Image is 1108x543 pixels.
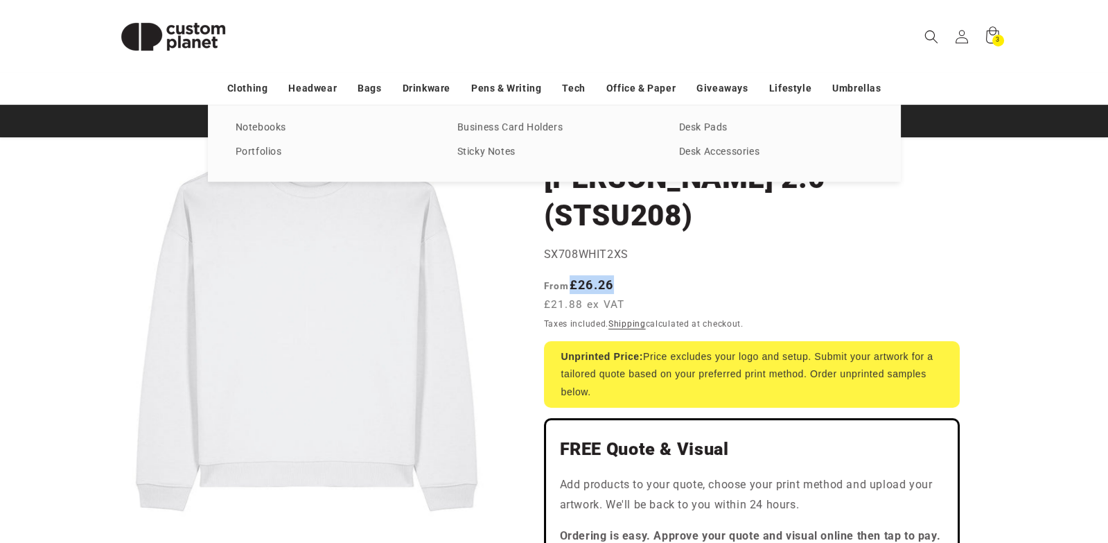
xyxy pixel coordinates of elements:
[544,317,960,331] div: Taxes included. calculated at checkout.
[544,248,628,261] span: SX708WHIT2XS
[560,438,944,460] h2: FREE Quote & Visual
[679,143,873,162] a: Desk Accessories
[544,277,614,292] strong: £26.26
[544,160,960,234] h1: [PERSON_NAME] 2.0 (STSU208)
[457,143,651,162] a: Sticky Notes
[832,76,881,101] a: Umbrellas
[236,119,430,137] a: Notebooks
[1039,476,1108,543] iframe: Chat Widget
[227,76,268,101] a: Clothing
[104,127,509,533] media-gallery: Gallery Viewer
[403,76,450,101] a: Drinkware
[916,21,947,52] summary: Search
[544,280,570,291] span: From
[358,76,381,101] a: Bags
[696,76,748,101] a: Giveaways
[236,143,430,162] a: Portfolios
[769,76,811,101] a: Lifestyle
[288,76,337,101] a: Headwear
[104,6,243,68] img: Custom Planet
[608,319,646,329] a: Shipping
[996,35,1000,46] span: 3
[471,76,541,101] a: Pens & Writing
[606,76,676,101] a: Office & Paper
[544,341,960,408] div: Price excludes your logo and setup. Submit your artwork for a tailored quote based on your prefer...
[544,297,625,313] span: £21.88 ex VAT
[457,119,651,137] a: Business Card Holders
[560,475,944,515] p: Add products to your quote, choose your print method and upload your artwork. We'll be back to yo...
[562,76,585,101] a: Tech
[561,351,644,362] strong: Unprinted Price:
[679,119,873,137] a: Desk Pads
